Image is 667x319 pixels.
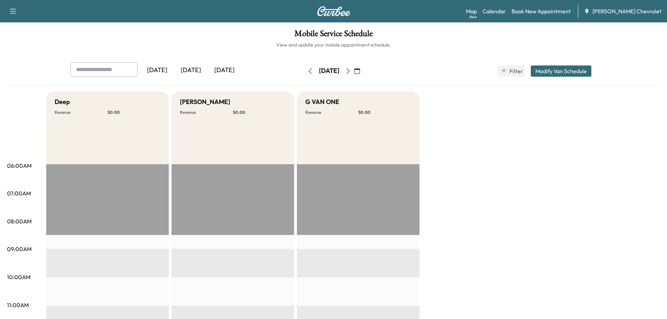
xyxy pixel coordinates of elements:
span: Filter [509,67,522,75]
a: MapBeta [466,7,477,15]
div: [DATE] [174,62,208,78]
h1: Mobile Service Schedule [7,29,660,41]
p: $ 0.00 [233,110,286,115]
p: 08:00AM [7,217,32,226]
p: 06:00AM [7,161,32,170]
h5: [PERSON_NAME] [180,97,230,107]
p: $ 0.00 [107,110,160,115]
div: [DATE] [140,62,174,78]
div: Beta [470,14,477,20]
span: [PERSON_NAME] Chevrolet [592,7,661,15]
p: $ 0.00 [358,110,411,115]
p: Revenue [55,110,107,115]
p: 07:00AM [7,189,31,197]
img: Curbee Logo [317,6,350,16]
a: Book New Appointment [512,7,571,15]
h5: Deep [55,97,70,107]
button: Filter [498,65,525,77]
p: 10:00AM [7,273,30,281]
h5: G VAN ONE [305,97,339,107]
p: 11:00AM [7,301,29,309]
a: Calendar [482,7,506,15]
p: Revenue [180,110,233,115]
button: Modify Van Schedule [531,65,591,77]
div: [DATE] [319,67,339,75]
div: [DATE] [208,62,241,78]
h6: View and update your mobile appointment schedule. [7,41,660,48]
p: 09:00AM [7,245,32,253]
p: Revenue [305,110,358,115]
